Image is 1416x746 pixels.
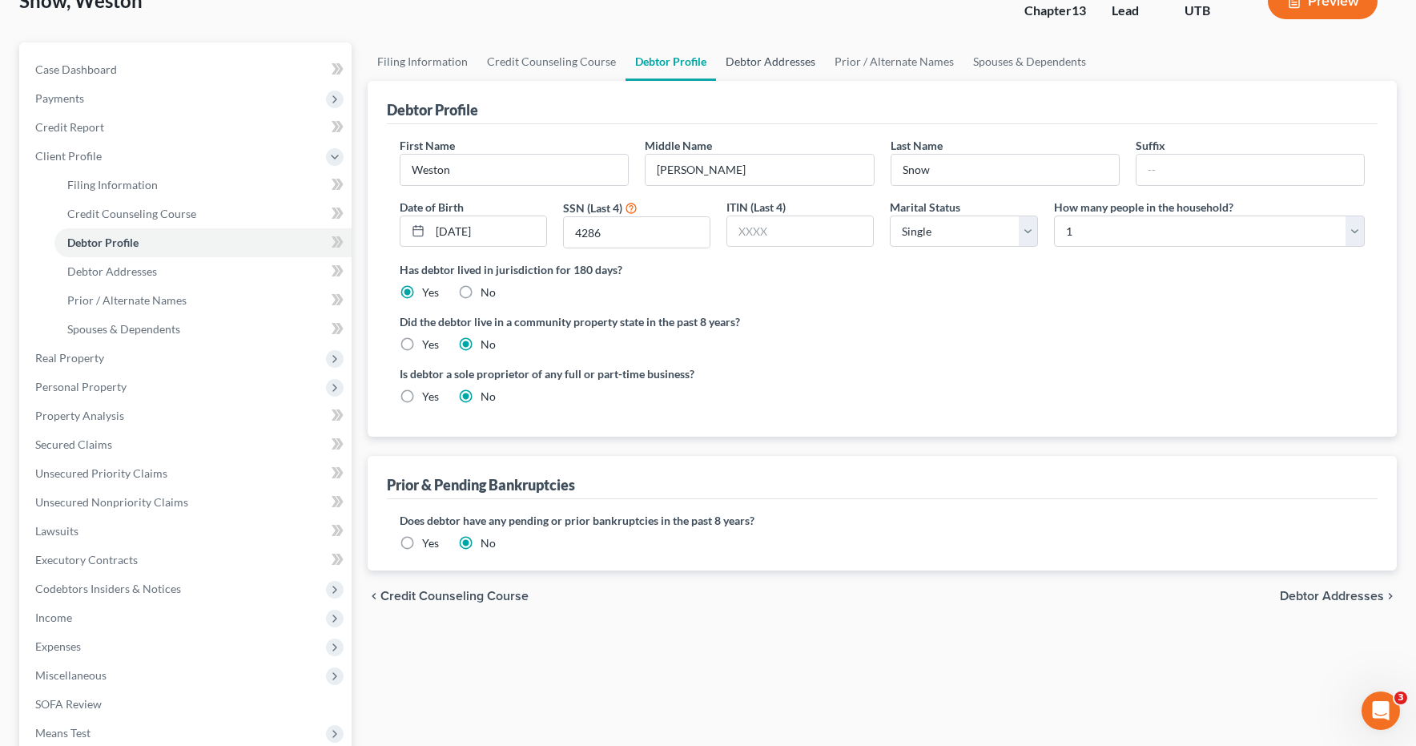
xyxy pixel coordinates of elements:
[54,257,352,286] a: Debtor Addresses
[67,207,196,220] span: Credit Counseling Course
[481,535,496,551] label: No
[67,322,180,336] span: Spouses & Dependents
[387,100,478,119] div: Debtor Profile
[400,261,1365,278] label: Has debtor lived in jurisdiction for 180 days?
[35,639,81,653] span: Expenses
[646,155,873,185] input: M.I
[825,42,963,81] a: Prior / Alternate Names
[35,120,104,134] span: Credit Report
[35,495,188,509] span: Unsecured Nonpriority Claims
[22,690,352,719] a: SOFA Review
[1136,137,1165,154] label: Suffix
[54,171,352,200] a: Filing Information
[35,438,112,451] span: Secured Claims
[368,590,529,603] button: chevron_left Credit Counseling Course
[35,91,84,105] span: Payments
[35,63,117,76] span: Case Dashboard
[422,389,439,405] label: Yes
[35,524,78,538] span: Lawsuits
[481,389,496,405] label: No
[35,582,181,595] span: Codebtors Insiders & Notices
[400,155,628,185] input: --
[400,313,1365,330] label: Did the debtor live in a community property state in the past 8 years?
[35,380,127,393] span: Personal Property
[35,668,107,682] span: Miscellaneous
[387,475,575,494] div: Prior & Pending Bankruptcies
[35,466,167,480] span: Unsecured Priority Claims
[564,217,710,248] input: XXXX
[54,200,352,228] a: Credit Counseling Course
[368,42,477,81] a: Filing Information
[35,697,102,711] span: SOFA Review
[22,430,352,459] a: Secured Claims
[716,42,825,81] a: Debtor Addresses
[1054,199,1233,216] label: How many people in the household?
[1136,155,1364,185] input: --
[481,284,496,300] label: No
[35,149,102,163] span: Client Profile
[1394,692,1407,704] span: 3
[400,512,1365,529] label: Does debtor have any pending or prior bankruptcies in the past 8 years?
[1072,2,1086,18] span: 13
[380,590,529,603] span: Credit Counseling Course
[35,409,124,422] span: Property Analysis
[422,535,439,551] label: Yes
[22,517,352,546] a: Lawsuits
[481,337,496,353] label: No
[963,42,1096,81] a: Spouses & Dependents
[726,199,786,216] label: ITIN (Last 4)
[645,137,712,154] label: Middle Name
[891,155,1119,185] input: --
[54,286,352,315] a: Prior / Alternate Names
[422,337,439,353] label: Yes
[35,611,72,624] span: Income
[563,200,622,216] label: SSN (Last 4)
[22,401,352,430] a: Property Analysis
[368,590,380,603] i: chevron_left
[400,137,455,154] label: First Name
[22,55,352,84] a: Case Dashboard
[477,42,626,81] a: Credit Counseling Course
[1280,590,1384,603] span: Debtor Addresses
[54,228,352,257] a: Debtor Profile
[891,137,943,154] label: Last Name
[35,351,104,365] span: Real Property
[626,42,716,81] a: Debtor Profile
[22,546,352,575] a: Executory Contracts
[1185,2,1242,20] div: UTB
[35,726,91,740] span: Means Test
[1112,2,1159,20] div: Lead
[400,199,464,216] label: Date of Birth
[54,315,352,344] a: Spouses & Dependents
[67,178,158,192] span: Filing Information
[1280,590,1397,603] button: Debtor Addresses chevron_right
[67,236,139,249] span: Debtor Profile
[67,293,187,307] span: Prior / Alternate Names
[890,199,960,216] label: Marital Status
[422,284,439,300] label: Yes
[22,488,352,517] a: Unsecured Nonpriority Claims
[1362,692,1400,730] iframe: Intercom live chat
[400,365,875,382] label: Is debtor a sole proprietor of any full or part-time business?
[22,459,352,488] a: Unsecured Priority Claims
[35,553,138,567] span: Executory Contracts
[67,264,157,278] span: Debtor Addresses
[1384,590,1397,603] i: chevron_right
[727,216,873,247] input: XXXX
[22,113,352,142] a: Credit Report
[430,216,546,247] input: MM/DD/YYYY
[1024,2,1086,20] div: Chapter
